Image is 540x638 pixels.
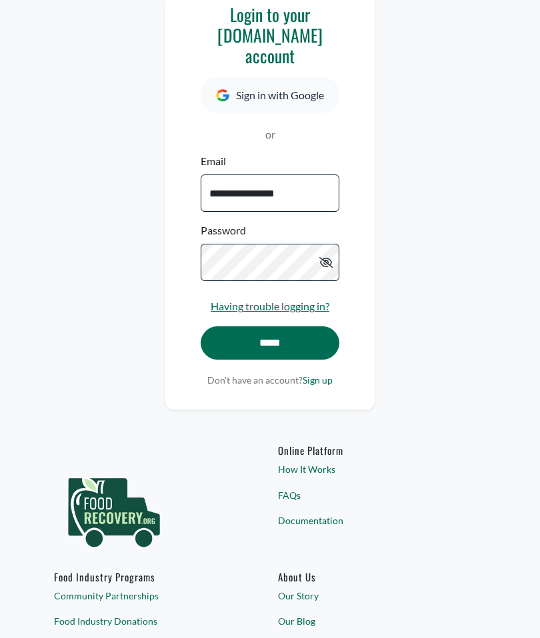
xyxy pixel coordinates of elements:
p: or [201,127,339,143]
a: Food Industry Donations [54,614,262,628]
a: Having trouble logging in? [211,300,329,312]
img: food_recovery_green_logo-76242d7a27de7ed26b67be613a865d9c9037ba317089b267e0515145e5e51427.png [54,444,174,571]
a: Sign up [303,374,333,386]
label: Email [201,153,226,169]
h6: Online Platform [278,444,486,456]
a: Our Story [278,589,486,603]
a: How It Works [278,462,486,476]
button: Sign in with Google [201,77,339,113]
a: Community Partnerships [54,589,262,603]
a: Documentation [278,513,486,527]
a: Our Blog [278,614,486,628]
p: Don't have an account? [201,373,339,387]
img: Google Icon [216,89,229,102]
h3: Login to your [DOMAIN_NAME] account [201,4,339,65]
a: FAQs [278,488,486,502]
label: Password [201,222,246,238]
h6: Food Industry Programs [54,571,262,583]
a: About Us [278,571,486,583]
